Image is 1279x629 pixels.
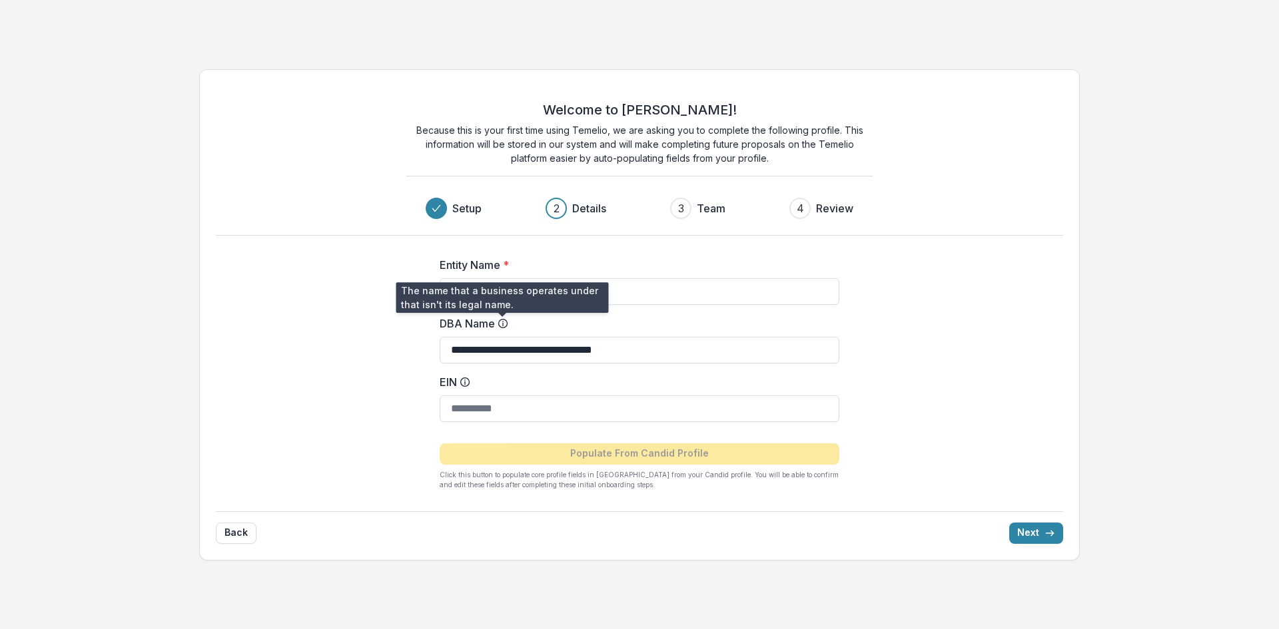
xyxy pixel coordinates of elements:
[440,374,831,390] label: EIN
[406,123,873,165] p: Because this is your first time using Temelio, we are asking you to complete the following profil...
[440,315,831,331] label: DBA Name
[678,200,684,216] div: 3
[816,200,853,216] h3: Review
[1009,523,1063,544] button: Next
[554,200,560,216] div: 2
[440,443,839,465] button: Populate From Candid Profile
[216,523,256,544] button: Back
[697,200,725,216] h3: Team
[452,200,482,216] h3: Setup
[543,102,737,118] h2: Welcome to [PERSON_NAME]!
[426,198,853,219] div: Progress
[440,470,839,490] p: Click this button to populate core profile fields in [GEOGRAPHIC_DATA] from your Candid profile. ...
[440,257,831,273] label: Entity Name
[572,200,606,216] h3: Details
[797,200,804,216] div: 4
